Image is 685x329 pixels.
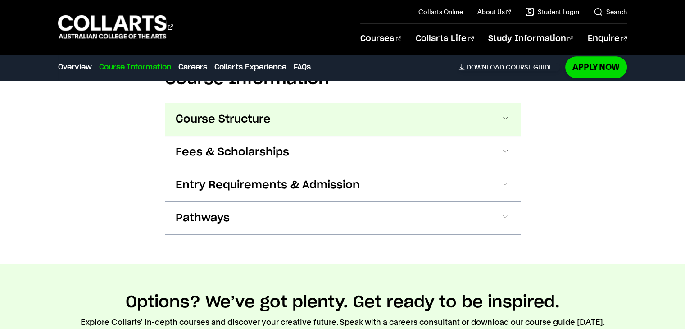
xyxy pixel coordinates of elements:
span: Pathways [176,211,230,225]
a: Collarts Online [418,7,463,16]
span: Download [467,63,504,71]
p: Explore Collarts' in-depth courses and discover your creative future. Speak with a careers consul... [81,316,605,329]
span: Entry Requirements & Admission [176,178,360,192]
button: Fees & Scholarships [165,136,521,169]
a: Student Login [525,7,579,16]
a: Collarts Life [416,24,474,54]
a: Apply Now [565,56,627,78]
a: Study Information [488,24,573,54]
a: FAQs [294,62,311,73]
button: Entry Requirements & Admission [165,169,521,201]
a: About Us [477,7,511,16]
h2: Options? We’ve got plenty. Get ready to be inspired. [126,292,560,312]
a: Careers [178,62,207,73]
a: Collarts Experience [214,62,286,73]
a: Search [594,7,627,16]
span: Course Structure [176,112,271,127]
button: Course Structure [165,103,521,136]
button: Pathways [165,202,521,234]
a: DownloadCourse Guide [458,63,560,71]
a: Enquire [588,24,627,54]
div: Go to homepage [58,14,173,40]
a: Overview [58,62,92,73]
a: Courses [360,24,401,54]
a: Course Information [99,62,171,73]
span: Fees & Scholarships [176,145,289,160]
